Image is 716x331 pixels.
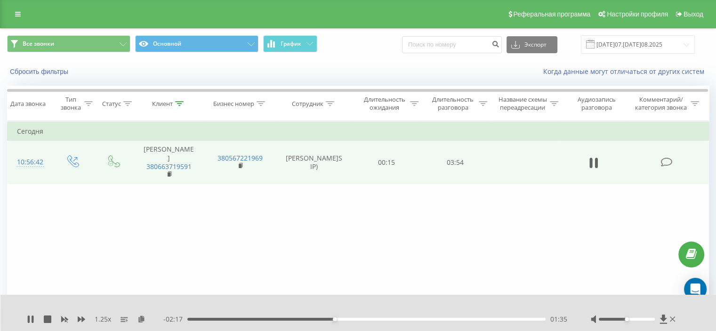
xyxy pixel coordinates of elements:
div: Длительность разговора [429,96,476,112]
div: Клиент [152,100,173,108]
div: Бизнес номер [213,100,254,108]
button: Основной [135,35,258,52]
button: График [263,35,317,52]
span: График [281,40,301,47]
div: Accessibility label [333,317,337,321]
span: Реферальная программа [513,10,590,18]
td: 00:15 [353,141,421,184]
a: 380663719591 [146,162,192,171]
a: Когда данные могут отличаться от других систем [543,67,709,76]
td: Сегодня [8,122,709,141]
div: Тип звонка [59,96,81,112]
input: Поиск по номеру [402,36,502,53]
div: Дата звонка [10,100,46,108]
td: [PERSON_NAME] [133,141,204,184]
div: Open Intercom Messenger [684,278,707,300]
button: Все звонки [7,35,130,52]
button: Сбросить фильтры [7,67,73,76]
span: - 02:17 [163,315,187,324]
div: Accessibility label [625,317,628,321]
div: Длительность ожидания [361,96,408,112]
span: 01:35 [550,315,567,324]
div: Название схемы переадресации [498,96,547,112]
span: 1.25 x [95,315,111,324]
span: Все звонки [23,40,54,48]
div: 10:56:42 [17,153,42,171]
div: Комментарий/категория звонка [633,96,688,112]
a: 380567221969 [217,153,263,162]
td: [PERSON_NAME]SIP) [276,141,353,184]
div: Аудиозапись разговора [569,96,624,112]
td: 03:54 [421,141,489,184]
span: Настройки профиля [607,10,668,18]
div: Сотрудник [292,100,323,108]
span: Выход [684,10,703,18]
button: Экспорт [507,36,557,53]
div: Статус [102,100,121,108]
